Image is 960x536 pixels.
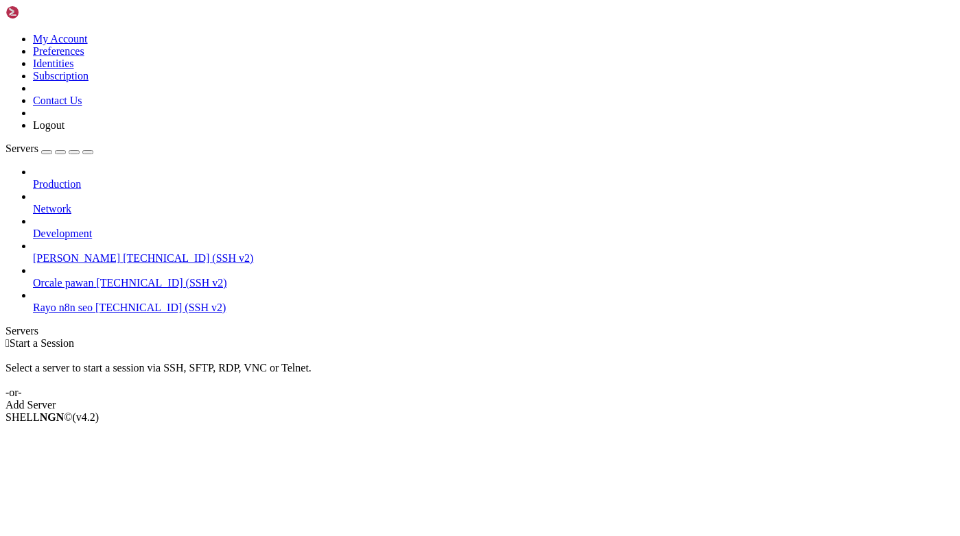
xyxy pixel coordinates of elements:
span: [PERSON_NAME] [33,252,120,264]
a: Subscription [33,70,89,82]
span: SHELL © [5,411,99,423]
li: Rayo n8n seo [TECHNICAL_ID] (SSH v2) [33,289,955,314]
a: [PERSON_NAME] [TECHNICAL_ID] (SSH v2) [33,252,955,265]
span: Start a Session [10,337,74,349]
a: Rayo n8n seo [TECHNICAL_ID] (SSH v2) [33,302,955,314]
div: Servers [5,325,955,337]
span: Production [33,178,81,190]
span: Servers [5,143,38,154]
a: Servers [5,143,93,154]
span: [TECHNICAL_ID] (SSH v2) [123,252,253,264]
span: Orcale pawan [33,277,93,289]
li: Production [33,166,955,191]
li: [PERSON_NAME] [TECHNICAL_ID] (SSH v2) [33,240,955,265]
a: Logout [33,119,65,131]
a: Orcale pawan [TECHNICAL_ID] (SSH v2) [33,277,955,289]
a: Development [33,228,955,240]
li: Development [33,215,955,240]
span: 4.2.0 [73,411,99,423]
a: Production [33,178,955,191]
li: Network [33,191,955,215]
span: [TECHNICAL_ID] (SSH v2) [95,302,226,313]
a: My Account [33,33,88,45]
a: Preferences [33,45,84,57]
span: Development [33,228,92,239]
li: Orcale pawan [TECHNICAL_ID] (SSH v2) [33,265,955,289]
a: Network [33,203,955,215]
span: Network [33,203,71,215]
div: Add Server [5,399,955,411]
a: Identities [33,58,74,69]
div: Select a server to start a session via SSH, SFTP, RDP, VNC or Telnet. -or- [5,350,955,399]
b: NGN [40,411,65,423]
span:  [5,337,10,349]
span: Rayo n8n seo [33,302,93,313]
img: Shellngn [5,5,84,19]
span: [TECHNICAL_ID] (SSH v2) [96,277,226,289]
a: Contact Us [33,95,82,106]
